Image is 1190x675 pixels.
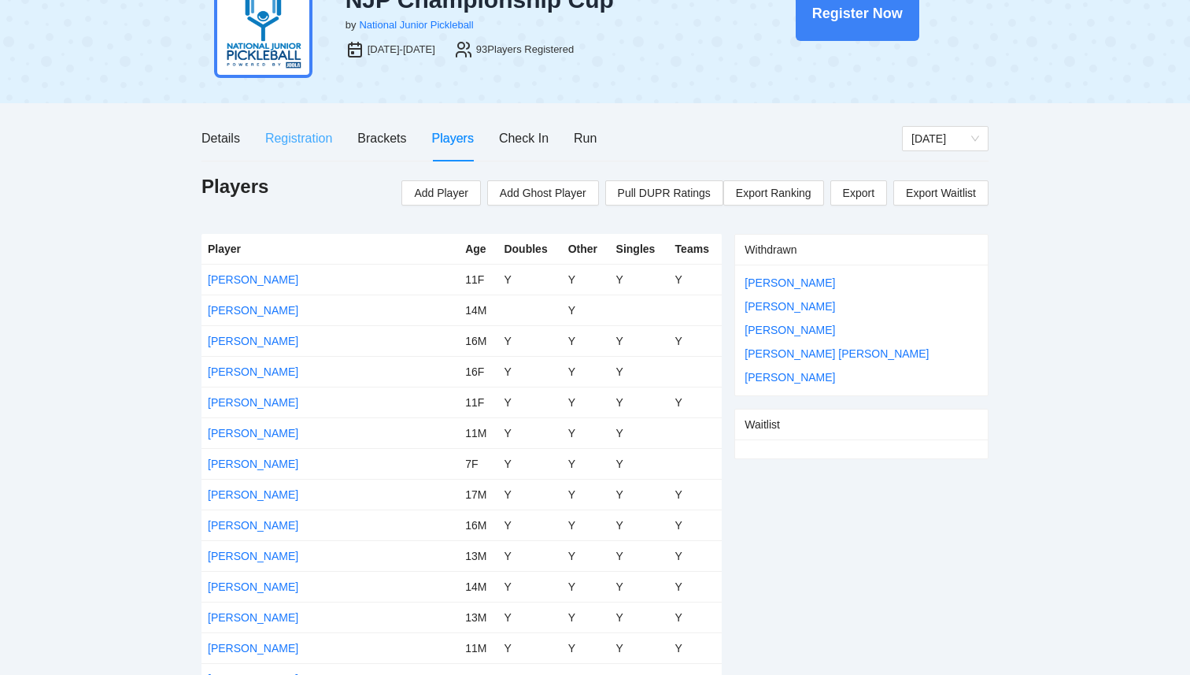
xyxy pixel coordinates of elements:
a: [PERSON_NAME] [208,580,298,593]
td: Y [610,325,669,356]
td: Y [610,602,669,632]
a: Export Ranking [723,180,824,206]
td: Y [497,632,561,663]
div: Withdrawn [745,235,978,265]
button: Add Ghost Player [487,180,599,206]
td: Y [497,417,561,448]
div: Player [208,240,453,258]
td: Y [562,510,610,540]
td: Y [497,479,561,510]
td: Y [669,571,722,602]
a: [PERSON_NAME] [208,365,298,378]
td: Y [562,448,610,479]
td: Y [669,632,722,663]
div: Registration [265,128,332,148]
div: Details [201,128,240,148]
span: Add Ghost Player [500,184,586,202]
td: Y [669,479,722,510]
td: 16M [459,325,497,356]
td: Y [669,540,722,571]
div: Teams [675,240,716,258]
td: 14M [459,571,497,602]
td: Y [497,571,561,602]
a: [PERSON_NAME] [745,300,835,313]
td: 11M [459,417,497,448]
a: [PERSON_NAME] [745,324,835,336]
a: [PERSON_NAME] [208,611,298,624]
a: [PERSON_NAME] [208,427,298,439]
button: Pull DUPR Ratings [605,180,723,206]
span: Export Ranking [736,181,811,205]
span: Add Player [414,184,468,202]
a: Export [830,180,887,206]
td: Y [562,632,610,663]
td: Y [610,356,669,387]
td: 7F [459,448,497,479]
td: Y [610,632,669,663]
a: [PERSON_NAME] [208,519,298,532]
td: Y [562,571,610,602]
div: Other [568,240,604,258]
td: Y [562,264,610,295]
td: Y [669,510,722,540]
td: Y [669,602,722,632]
a: National Junior Pickleball [359,19,473,31]
td: 11M [459,632,497,663]
h1: Players [201,174,268,199]
td: Y [562,356,610,387]
td: Y [497,448,561,479]
td: Y [610,387,669,417]
td: Y [497,356,561,387]
td: Y [562,540,610,571]
a: [PERSON_NAME] [208,458,298,470]
div: Singles [616,240,663,258]
div: Waitlist [745,410,978,439]
td: Y [497,264,561,295]
td: Y [610,540,669,571]
div: Brackets [357,128,406,148]
div: Check In [499,128,549,148]
button: Add Player [401,180,480,206]
td: 16M [459,510,497,540]
div: [DATE]-[DATE] [368,42,435,57]
td: 11F [459,264,497,295]
td: Y [669,325,722,356]
td: 16F [459,356,497,387]
a: [PERSON_NAME] [208,642,298,655]
a: [PERSON_NAME] [208,550,298,562]
div: by [346,17,357,33]
span: Pull DUPR Ratings [618,184,711,202]
td: Y [497,325,561,356]
span: Export [843,181,874,205]
a: Export Waitlist [893,180,989,206]
td: 14M [459,295,497,325]
td: Y [610,571,669,602]
a: [PERSON_NAME] [208,273,298,286]
td: 11F [459,387,497,417]
a: [PERSON_NAME] [745,371,835,384]
td: Y [562,602,610,632]
td: Y [610,510,669,540]
td: 13M [459,602,497,632]
td: Y [497,510,561,540]
td: Y [562,479,610,510]
td: Y [497,387,561,417]
td: Y [669,387,722,417]
td: Y [562,325,610,356]
td: Y [610,479,669,510]
a: [PERSON_NAME] [208,304,298,317]
td: Y [669,264,722,295]
div: 93 Players Registered [476,42,574,57]
div: Players [432,128,474,148]
span: Thursday [911,127,979,150]
td: Y [610,417,669,448]
td: Y [562,387,610,417]
td: Y [610,264,669,295]
a: [PERSON_NAME] [208,396,298,409]
a: [PERSON_NAME] [745,276,835,289]
td: 17M [459,479,497,510]
span: Export Waitlist [906,181,976,205]
a: [PERSON_NAME] [208,335,298,347]
div: Age [465,240,491,258]
div: Run [574,128,597,148]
